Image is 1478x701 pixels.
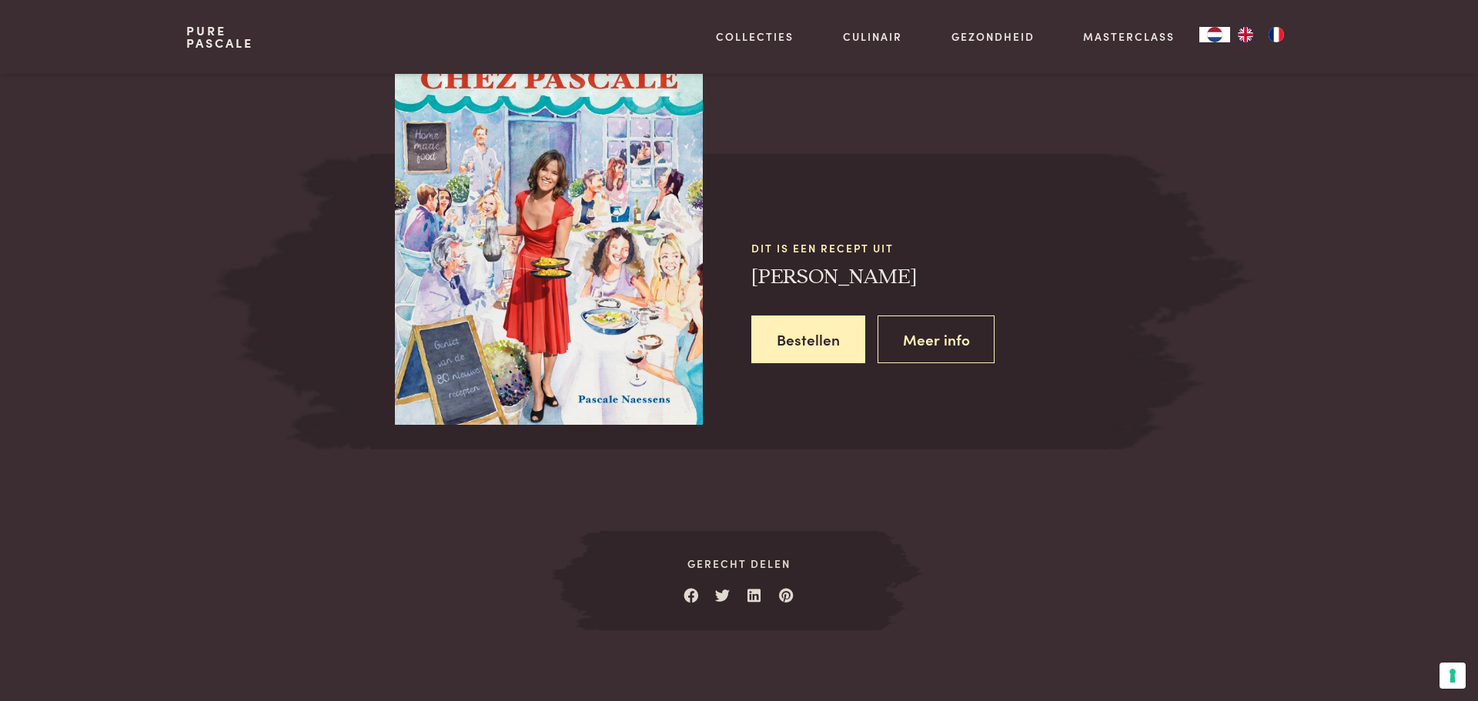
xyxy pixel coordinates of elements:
[1083,28,1175,45] a: Masterclass
[600,556,877,572] span: Gerecht delen
[951,28,1035,45] a: Gezondheid
[186,25,253,49] a: PurePascale
[1440,663,1466,689] button: Uw voorkeuren voor toestemming voor trackingtechnologieën
[843,28,902,45] a: Culinair
[1230,27,1292,42] ul: Language list
[878,315,995,364] a: Meer info
[751,240,1108,256] span: Dit is een recept uit
[1199,27,1292,42] aside: Language selected: Nederlands
[1230,27,1261,42] a: EN
[1199,27,1230,42] a: NL
[751,264,1108,291] h3: [PERSON_NAME]
[751,315,865,364] a: Bestellen
[1199,27,1230,42] div: Language
[716,28,794,45] a: Collecties
[1261,27,1292,42] a: FR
